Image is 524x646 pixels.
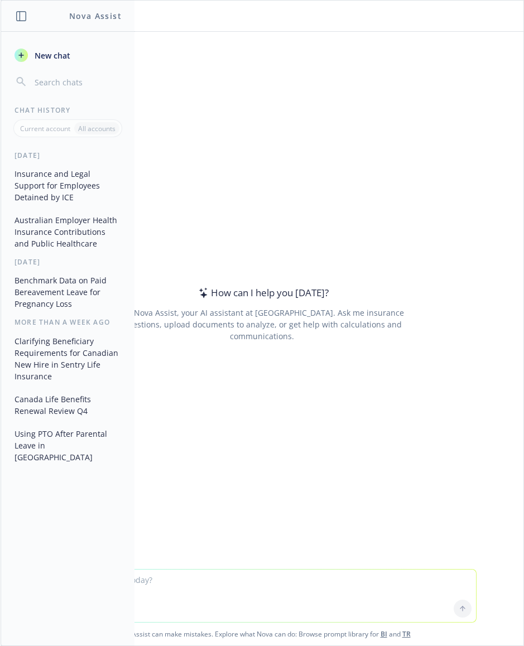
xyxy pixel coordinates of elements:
[78,124,116,133] p: All accounts
[1,257,134,267] div: [DATE]
[5,623,519,645] span: Nova Assist can make mistakes. Explore what Nova can do: Browse prompt library for and
[20,124,70,133] p: Current account
[1,317,134,327] div: More than a week ago
[10,390,126,420] button: Canada Life Benefits Renewal Review Q4
[32,74,121,90] input: Search chats
[195,286,329,300] div: How can I help you [DATE]?
[10,332,126,385] button: Clarifying Beneficiary Requirements for Canadian New Hire in Sentry Life Insurance
[10,271,126,313] button: Benchmark Data on Paid Bereavement Leave for Pregnancy Loss
[381,629,387,639] a: BI
[1,151,134,160] div: [DATE]
[32,50,70,61] span: New chat
[402,629,411,639] a: TR
[10,425,126,466] button: Using PTO After Parental Leave in [GEOGRAPHIC_DATA]
[10,211,126,253] button: Australian Employer Health Insurance Contributions and Public Healthcare
[69,10,122,22] h1: Nova Assist
[105,307,419,342] div: I'm Nova Assist, your AI assistant at [GEOGRAPHIC_DATA]. Ask me insurance questions, upload docum...
[10,45,126,65] button: New chat
[1,105,134,115] div: Chat History
[10,165,126,206] button: Insurance and Legal Support for Employees Detained by ICE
